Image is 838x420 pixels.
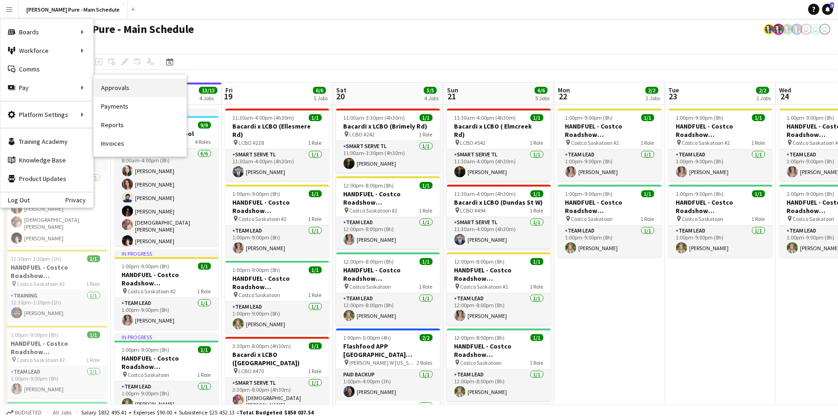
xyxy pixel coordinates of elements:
span: LCBO #470 [239,368,264,375]
span: 1/1 [641,190,654,197]
app-card-role: Team Lead1/11:00pm-9:00pm (8h)[PERSON_NAME] [4,367,108,398]
span: Costco Saskatoon [461,359,502,366]
span: 1 Role [752,215,765,222]
span: 1:00pm-9:00pm (8h) [787,190,835,197]
app-job-card: In progress1:00pm-9:00pm (8h)1/1HANDFUEL - Costco Roadshow [GEOGRAPHIC_DATA], [GEOGRAPHIC_DATA] C... [115,333,218,413]
span: 5/5 [424,87,437,94]
div: 4 Jobs [424,95,439,102]
span: 1 Role [308,139,322,146]
a: Knowledge Base [0,151,93,169]
div: 11:30am-4:00pm (4h30m)1/1Bacardi x LCBO (Ellesmere Rd) LCBO #2281 RoleSmart Serve TL1/111:30am-4:... [225,109,329,181]
app-job-card: 1:00pm-9:00pm (8h)1/1HANDFUEL - Costco Roadshow [GEOGRAPHIC_DATA], [GEOGRAPHIC_DATA] Costco Saska... [669,109,773,181]
div: In progress8:00am-7:00pm (11h)9/9Factor x Back to School King St W4 RolesFood Handler's BA6/68:00... [115,109,218,246]
a: Reports [94,116,186,134]
span: Costco Saskatoon #2 [17,356,65,363]
div: 2 Jobs [646,95,660,102]
span: 11:30am-4:00pm (4h30m) [454,190,516,197]
h3: HANDFUEL - Costco Roadshow [GEOGRAPHIC_DATA], [GEOGRAPHIC_DATA] [336,266,440,283]
span: Costco Saskatoon [128,371,170,378]
div: 5 Jobs [313,95,328,102]
app-job-card: 12:00pm-8:00pm (8h)1/1HANDFUEL - Costco Roadshow [GEOGRAPHIC_DATA], [GEOGRAPHIC_DATA] Costco Sask... [447,329,551,401]
app-job-card: In progress1:00pm-9:00pm (8h)1/1HANDFUEL - Costco Roadshow [GEOGRAPHIC_DATA] , [GEOGRAPHIC_DATA] ... [115,250,218,330]
span: 1 Role [641,139,654,146]
h3: HANDFUEL - Costco Roadshow [GEOGRAPHIC_DATA], [GEOGRAPHIC_DATA] [4,339,108,356]
span: Costco Saskatoon #2 [682,139,730,146]
div: In progress [115,250,218,257]
app-job-card: 12:00pm-8:00pm (8h)1/1HANDFUEL - Costco Roadshow [GEOGRAPHIC_DATA], [GEOGRAPHIC_DATA] Costco Sask... [336,176,440,249]
app-card-role: Paid Backup1/11:00pm-4:00pm (3h)[PERSON_NAME] [336,369,440,401]
span: [PERSON_NAME] W [US_STATE][GEOGRAPHIC_DATA] [350,359,417,366]
div: 11:00am-3:30pm (4h30m)1/1Bacardi x LCBO (Brimely Rd) LCBO #2421 RoleSmart Serve TL1/111:00am-3:30... [336,109,440,173]
span: 1:00pm-9:00pm (8h) [122,346,170,353]
app-card-role: Smart Serve TL1/111:30am-4:00pm (4h30m)[PERSON_NAME] [225,149,329,181]
a: Approvals [94,78,186,97]
app-job-card: 12:30pm-1:30pm (1h)1/1HANDFUEL - Costco Roadshow [GEOGRAPHIC_DATA], SK training Costco Saskatoon ... [4,250,108,322]
app-user-avatar: Tifany Scifo [819,24,831,35]
span: 3:30pm-8:00pm (4h30m) [233,342,291,349]
h3: HANDFUEL - Costco Roadshow [GEOGRAPHIC_DATA] , [GEOGRAPHIC_DATA] [115,271,218,287]
app-card-role: Team Lead1/112:00pm-8:00pm (8h)[PERSON_NAME] [336,293,440,325]
a: 3 [822,4,833,15]
span: 1 Role [530,283,544,290]
span: 6/6 [313,87,326,94]
span: 1/1 [309,190,322,197]
span: 11:30am-4:00pm (4h30m) [454,114,516,121]
span: 1:00pm-5:00pm (4h) [344,334,391,341]
h3: HANDFUEL - Costco Roadshow [GEOGRAPHIC_DATA], SK training [4,263,108,280]
span: 1/1 [198,263,211,270]
span: 1 Role [419,131,433,138]
h3: HANDFUEL - Costco Roadshow [GEOGRAPHIC_DATA], [GEOGRAPHIC_DATA] [336,190,440,207]
app-job-card: 1:00pm-9:00pm (8h)1/1HANDFUEL - Costco Roadshow [GEOGRAPHIC_DATA], [GEOGRAPHIC_DATA] Costco Saska... [558,109,662,181]
app-card-role: Smart Serve TL1/111:30am-4:00pm (4h30m)[PERSON_NAME] [447,217,551,249]
span: 1:00pm-9:00pm (8h) [676,114,724,121]
span: 12:00pm-8:00pm (8h) [344,182,394,189]
span: Costco Saskatoon #2 [239,215,287,222]
span: 3 [830,2,834,8]
app-card-role: Team Lead1/11:00pm-9:00pm (8h)[PERSON_NAME] [558,149,662,181]
app-job-card: 1:00pm-9:00pm (8h)1/1HANDFUEL - Costco Roadshow [GEOGRAPHIC_DATA], [GEOGRAPHIC_DATA] Costco Saska... [225,261,329,333]
app-job-card: 11:30am-4:00pm (4h30m)1/1Bacardi x LCBO (Dundas St W) LCBO #4941 RoleSmart Serve TL1/111:30am-4:0... [447,185,551,249]
span: 1 Role [530,207,544,214]
h3: HANDFUEL - Costco Roadshow [GEOGRAPHIC_DATA], [GEOGRAPHIC_DATA] [447,266,551,283]
span: 1 Role [641,215,654,222]
span: Mon [558,86,570,94]
h3: Bacardi x LCBO (Brimely Rd) [336,122,440,130]
app-user-avatar: Ashleigh Rains [764,24,775,35]
span: 1/1 [752,190,765,197]
div: 3:30pm-8:00pm (4h30m)1/1Bacardi x LCBO ([GEOGRAPHIC_DATA]) LCBO #4701 RoleSmart Serve TL1/13:30pm... [225,337,329,412]
app-job-card: 1:00pm-9:00pm (8h)1/1HANDFUEL - Costco Roadshow [GEOGRAPHIC_DATA], [GEOGRAPHIC_DATA] Costco Saska... [225,185,329,257]
span: 22 [557,91,570,102]
span: Costco Saskatoon [350,283,391,290]
span: 13/13 [199,87,217,94]
app-card-role: Team Lead1/11:00pm-9:00pm (8h)[PERSON_NAME] [225,302,329,333]
span: 1 Role [198,288,211,295]
span: Costco Saskatoon [682,215,724,222]
div: Salary $832 495.41 + Expenses $90.00 + Subsistence $25 452.13 = [81,409,313,416]
app-job-card: 12:00pm-8:00pm (8h)1/1HANDFUEL - Costco Roadshow [GEOGRAPHIC_DATA], [GEOGRAPHIC_DATA] Costco Sask... [336,252,440,325]
app-user-avatar: Tifany Scifo [801,24,812,35]
span: 24 [778,91,792,102]
span: 1/1 [531,334,544,341]
app-card-role: Food Handler's BA3A4/59:00am-4:00pm (7h)[PERSON_NAME][PERSON_NAME][DEMOGRAPHIC_DATA][PERSON_NAME]... [4,173,108,261]
span: 1:00pm-9:00pm (8h) [233,266,281,273]
span: Costco Saskatoon #2 [571,139,620,146]
app-user-avatar: Tifany Scifo [810,24,821,35]
span: 2/2 [756,87,769,94]
a: Product Updates [0,169,93,188]
span: 1 Role [198,371,211,378]
app-job-card: 1:00pm-9:00pm (8h)1/1HANDFUEL - Costco Roadshow [GEOGRAPHIC_DATA], [GEOGRAPHIC_DATA] Costco Saska... [4,326,108,398]
span: 1:00pm-9:00pm (8h) [787,114,835,121]
app-card-role: Smart Serve TL1/13:30pm-8:00pm (4h30m)[DEMOGRAPHIC_DATA][PERSON_NAME] [225,378,329,412]
div: 5 Jobs [535,95,550,102]
h3: Flashfood APP [GEOGRAPHIC_DATA] [GEOGRAPHIC_DATA], [GEOGRAPHIC_DATA] [336,342,440,359]
h3: HANDFUEL - Costco Roadshow [GEOGRAPHIC_DATA], [GEOGRAPHIC_DATA] [669,122,773,139]
span: 12:00pm-8:00pm (8h) [344,258,394,265]
span: 1/1 [309,342,322,349]
div: 1:00pm-9:00pm (8h)1/1HANDFUEL - Costco Roadshow [GEOGRAPHIC_DATA], [GEOGRAPHIC_DATA] Costco Saska... [558,185,662,257]
h3: Bacardi x LCBO ( Elmcreek Rd) [447,122,551,139]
